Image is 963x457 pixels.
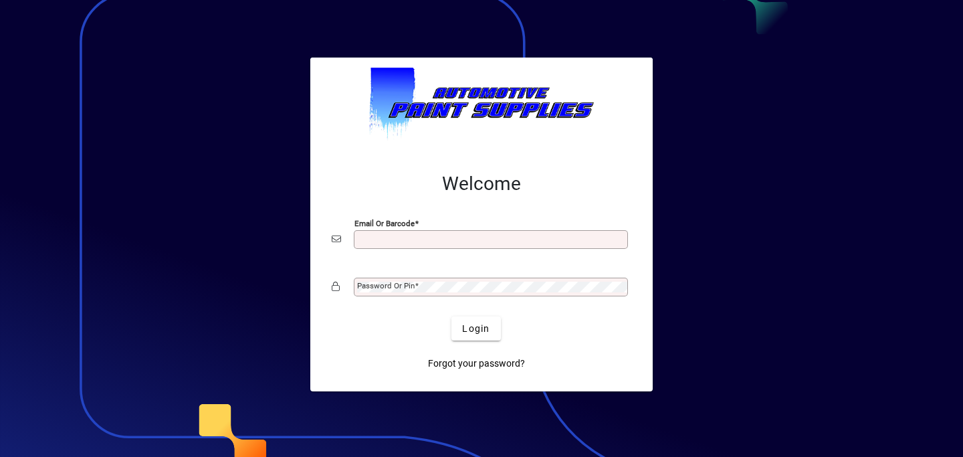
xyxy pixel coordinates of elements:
[428,357,525,371] span: Forgot your password?
[332,173,631,195] h2: Welcome
[462,322,490,336] span: Login
[354,219,415,228] mat-label: Email or Barcode
[357,281,415,290] mat-label: Password or Pin
[451,316,500,341] button: Login
[423,351,530,375] a: Forgot your password?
